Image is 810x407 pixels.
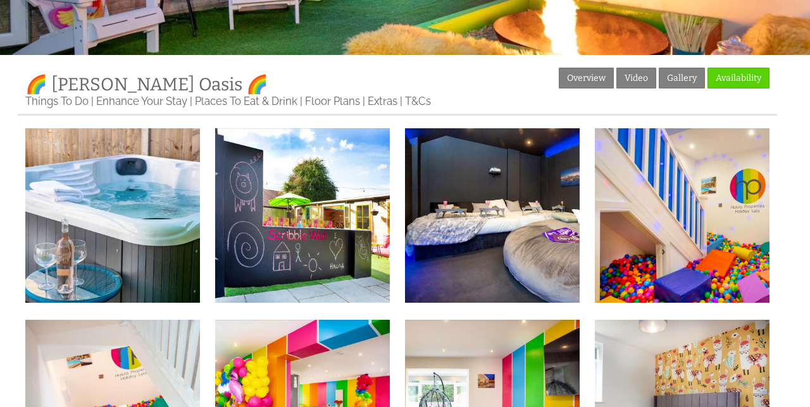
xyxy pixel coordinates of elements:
a: Enhance Your Stay [96,95,187,107]
a: Extras [368,95,397,107]
img: Hot Tub [25,128,200,303]
img: Scribble Wall [215,128,390,303]
a: Floor Plans [305,95,360,107]
img: Ball Pit [595,128,769,303]
a: Gallery [659,68,705,88]
a: T&Cs [405,95,431,107]
a: Video [616,68,656,88]
a: Availability [707,68,769,88]
img: Movie Suite [405,128,580,303]
a: Places To Eat & Drink [195,95,297,107]
a: 🌈 [PERSON_NAME] Oasis 🌈 [25,74,268,95]
a: Things To Do [25,95,89,107]
a: Overview [559,68,614,88]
